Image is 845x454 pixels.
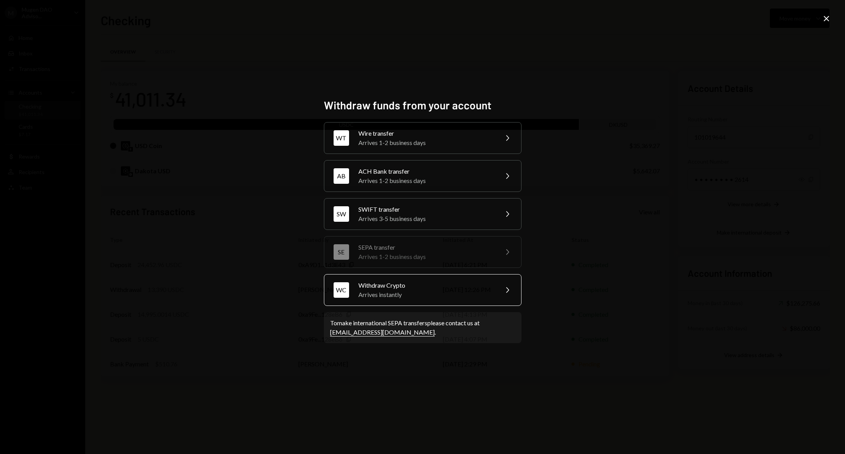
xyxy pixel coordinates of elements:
div: Arrives 1-2 business days [358,176,493,185]
button: SESEPA transferArrives 1-2 business days [324,236,521,268]
button: ABACH Bank transferArrives 1-2 business days [324,160,521,192]
div: Withdraw Crypto [358,281,493,290]
div: SWIFT transfer [358,205,493,214]
button: WCWithdraw CryptoArrives instantly [324,274,521,306]
a: [EMAIL_ADDRESS][DOMAIN_NAME] [330,328,435,337]
div: Wire transfer [358,129,493,138]
div: SE [334,244,349,260]
div: WT [334,130,349,146]
div: Arrives instantly [358,290,493,299]
button: WTWire transferArrives 1-2 business days [324,122,521,154]
div: AB [334,168,349,184]
div: Arrives 1-2 business days [358,138,493,147]
div: Arrives 1-2 business days [358,252,493,261]
h2: Withdraw funds from your account [324,98,521,113]
div: WC [334,282,349,298]
button: SWSWIFT transferArrives 3-5 business days [324,198,521,230]
div: SW [334,206,349,222]
div: Arrives 3-5 business days [358,214,493,223]
div: To make international SEPA transfers please contact us at . [330,318,515,337]
div: ACH Bank transfer [358,167,493,176]
div: SEPA transfer [358,243,493,252]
